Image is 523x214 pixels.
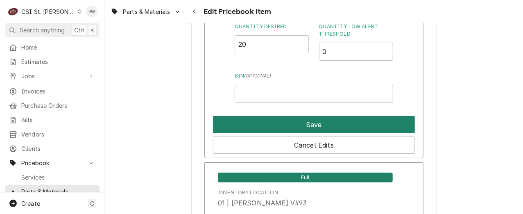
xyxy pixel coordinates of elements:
[218,189,278,196] div: Inventory Location
[5,23,100,37] button: Search anythingCtrlK
[5,84,100,98] a: Invoices
[86,6,97,17] div: BW
[244,73,271,79] span: ( optional )
[213,116,415,133] button: Save
[5,127,100,141] a: Vendors
[218,189,307,208] div: Location
[74,26,85,34] span: Ctrl
[21,130,95,139] span: Vendors
[5,185,100,198] a: Parts & Materials
[21,173,95,182] span: Services
[21,43,95,52] span: Home
[213,113,415,154] div: Button Group
[213,133,415,154] div: Button Group Row
[21,7,75,16] div: CSI St. [PERSON_NAME]
[319,23,394,38] label: Quantity Low Alert Threshold
[213,137,415,154] button: Cancel Edits
[235,72,393,80] label: Bin
[86,6,97,17] div: Brad Wicks's Avatar
[5,41,100,54] a: Home
[21,72,83,80] span: Jobs
[123,7,170,16] span: Parts & Materials
[21,187,95,196] span: Parts & Materials
[5,171,100,184] a: Services
[5,99,100,112] a: Purchase Orders
[5,69,100,83] a: Go to Jobs
[20,26,65,34] span: Search anything
[218,198,307,208] div: 01 | [PERSON_NAME] V#93
[5,142,100,155] a: Clients
[235,23,309,61] div: Quantity Desired
[21,57,95,66] span: Estimates
[90,199,94,208] span: C
[5,55,100,68] a: Estimates
[21,144,95,153] span: Clients
[21,101,95,110] span: Purchase Orders
[5,156,100,170] a: Go to Pricebook
[5,113,100,127] a: Bills
[213,113,415,133] div: Button Group Row
[235,23,309,30] label: Quantity Desired
[319,23,394,61] div: Quantity Low Alert Threshold
[188,5,201,18] button: Navigate back
[107,5,184,18] a: Go to Parts & Materials
[235,72,393,102] div: Bin
[218,173,393,182] span: Full
[7,6,19,17] div: CSI St. Louis's Avatar
[201,6,272,17] span: Edit Pricebook Item
[7,6,19,17] div: C
[21,87,95,96] span: Invoices
[91,26,94,34] span: K
[21,116,95,124] span: Bills
[21,200,40,207] span: Create
[21,159,83,167] span: Pricebook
